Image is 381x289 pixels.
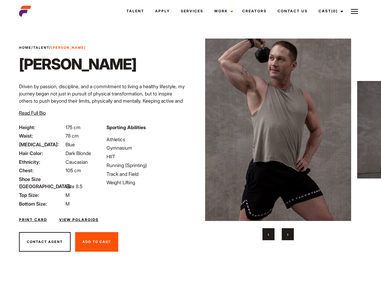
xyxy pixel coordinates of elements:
span: M [65,192,70,198]
li: Running (Sprinting) [106,162,187,169]
span: Dark Blonde [65,150,91,156]
span: Waist: [19,132,64,139]
li: HIIT [106,153,187,160]
li: Athletics [106,136,187,143]
span: Next [287,231,288,237]
span: Height: [19,124,64,131]
span: Bottom Size: [19,200,64,207]
a: Creators [237,3,272,19]
li: Gymnasium [106,144,187,151]
a: Contact Us [272,3,313,19]
strong: [PERSON_NAME] [51,45,86,50]
button: Contact Agent [19,232,71,252]
li: Weight Lifting [106,179,187,186]
a: Cast(0) [313,3,347,19]
button: Read Full Bio [19,109,46,117]
span: Caucasian [65,159,88,165]
span: Hair Color: [19,150,64,157]
span: 175 cm [65,124,81,130]
button: Add To Cast [75,232,118,252]
li: Track and Field [106,170,187,178]
a: View Polaroids [59,217,99,222]
span: Chest: [19,167,64,174]
h1: [PERSON_NAME] [19,55,136,73]
span: Ethnicity: [19,158,64,166]
span: Read Full Bio [19,110,46,116]
span: [MEDICAL_DATA]: [19,141,64,148]
span: M [65,201,70,207]
strong: Sporting Abilities [106,124,146,130]
a: Talent [121,3,150,19]
span: 78 cm [65,133,79,139]
span: Previous [268,231,269,237]
span: Add To Cast [82,240,111,244]
a: Print Card [19,217,47,222]
span: (0) [331,9,338,13]
a: Apply [150,3,175,19]
span: 105 cm [65,167,81,173]
span: / / [19,45,86,50]
img: Burger icon [351,8,358,15]
span: Shoe Size ([GEOGRAPHIC_DATA]): [19,176,64,190]
img: cropped-aefm-brand-fav-22-square.png [19,5,31,17]
p: Driven by passion, discipline, and a commitment to living a healthy lifestyle, my journey began n... [19,83,187,119]
span: Size 8.5 [65,183,82,189]
a: Talent [33,45,49,50]
a: Services [175,3,209,19]
a: Work [209,3,237,19]
span: Top Size: [19,191,64,199]
a: Home [19,45,31,50]
span: Blue [65,141,75,148]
